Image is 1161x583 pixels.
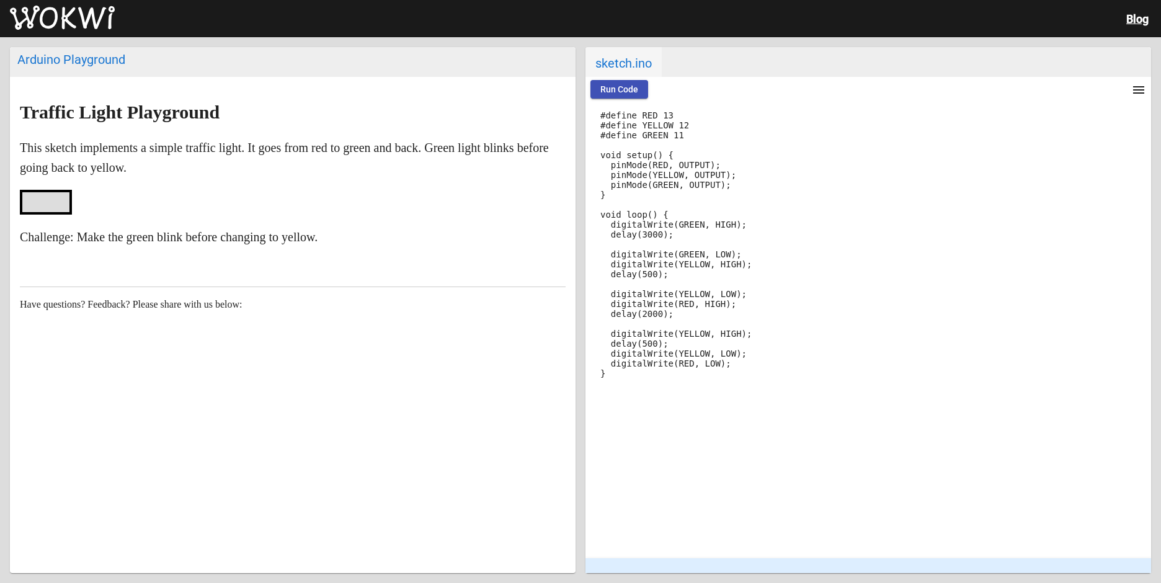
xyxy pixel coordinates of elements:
[17,52,568,67] div: Arduino Playground
[20,299,242,309] span: Have questions? Feedback? Please share with us below:
[600,110,752,378] code: #define RED 13 #define YELLOW 12 #define GREEN 11 void setup() { pinMode(RED, OUTPUT); pinMode(YE...
[585,47,662,77] span: sketch.ino
[20,227,566,247] p: Challenge: Make the green blink before changing to yellow.
[590,80,648,99] button: Run Code
[20,102,566,122] h1: Traffic Light Playground
[600,84,638,94] span: Run Code
[1126,12,1149,25] a: Blog
[1131,82,1146,97] mat-icon: menu
[10,6,115,30] img: Wokwi
[20,138,566,177] p: This sketch implements a simple traffic light. It goes from red to green and back. Green light bl...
